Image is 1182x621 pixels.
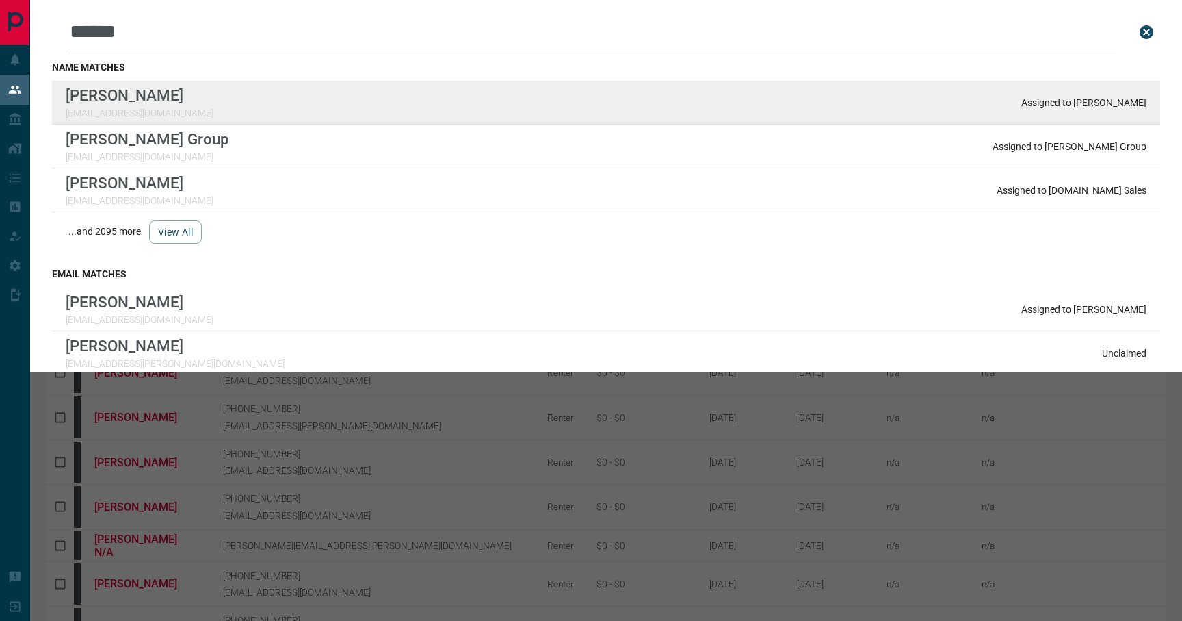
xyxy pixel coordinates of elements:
p: [EMAIL_ADDRESS][PERSON_NAME][DOMAIN_NAME] [66,358,285,369]
p: [EMAIL_ADDRESS][DOMAIN_NAME] [66,314,213,325]
p: Unclaimed [1102,348,1146,359]
button: close search bar [1133,18,1160,46]
p: Assigned to [PERSON_NAME] [1021,97,1146,108]
p: [PERSON_NAME] [66,174,213,192]
p: [PERSON_NAME] Group [66,130,229,148]
p: [PERSON_NAME] [66,86,213,104]
p: [PERSON_NAME] [66,293,213,311]
p: Assigned to [DOMAIN_NAME] Sales [997,185,1146,196]
p: Assigned to [PERSON_NAME] [1021,304,1146,315]
p: [EMAIL_ADDRESS][DOMAIN_NAME] [66,151,229,162]
p: Assigned to [PERSON_NAME] Group [993,141,1146,152]
p: [EMAIL_ADDRESS][DOMAIN_NAME] [66,195,213,206]
div: ...and 2095 more [52,212,1160,252]
p: [EMAIL_ADDRESS][DOMAIN_NAME] [66,107,213,118]
h3: name matches [52,62,1160,73]
button: view all [149,220,202,244]
h3: email matches [52,268,1160,279]
p: [PERSON_NAME] [66,337,285,355]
